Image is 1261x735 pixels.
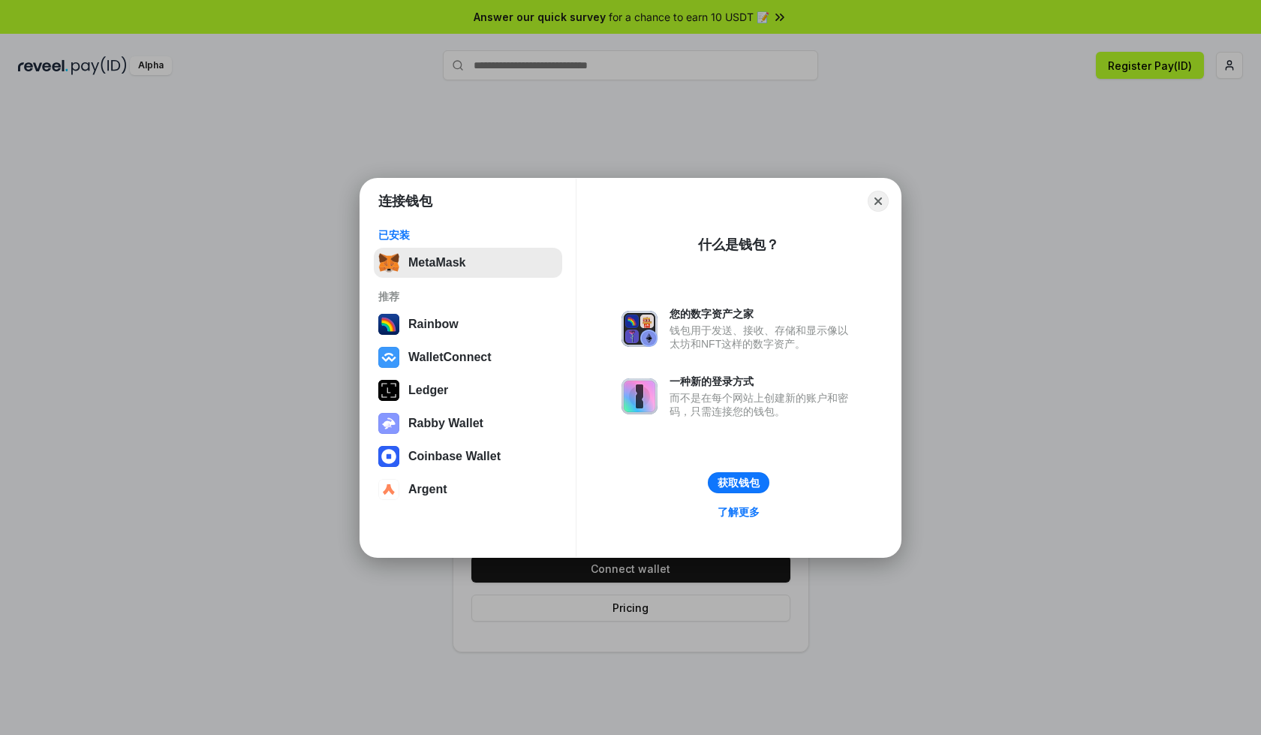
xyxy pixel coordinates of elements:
[408,483,447,496] div: Argent
[670,307,856,321] div: 您的数字资产之家
[374,408,562,438] button: Rabby Wallet
[408,384,448,397] div: Ledger
[708,472,769,493] button: 获取钱包
[408,351,492,364] div: WalletConnect
[408,256,465,270] div: MetaMask
[408,450,501,463] div: Coinbase Wallet
[374,441,562,471] button: Coinbase Wallet
[621,311,658,347] img: svg+xml,%3Csvg%20xmlns%3D%22http%3A%2F%2Fwww.w3.org%2F2000%2Fsvg%22%20fill%3D%22none%22%20viewBox...
[670,391,856,418] div: 而不是在每个网站上创建新的账户和密码，只需连接您的钱包。
[374,375,562,405] button: Ledger
[621,378,658,414] img: svg+xml,%3Csvg%20xmlns%3D%22http%3A%2F%2Fwww.w3.org%2F2000%2Fsvg%22%20fill%3D%22none%22%20viewBox...
[378,479,399,500] img: svg+xml,%3Csvg%20width%3D%2228%22%20height%3D%2228%22%20viewBox%3D%220%200%2028%2028%22%20fill%3D...
[374,248,562,278] button: MetaMask
[378,314,399,335] img: svg+xml,%3Csvg%20width%3D%22120%22%20height%3D%22120%22%20viewBox%3D%220%200%20120%20120%22%20fil...
[374,474,562,505] button: Argent
[378,192,432,210] h1: 连接钱包
[378,252,399,273] img: svg+xml,%3Csvg%20fill%3D%22none%22%20height%3D%2233%22%20viewBox%3D%220%200%2035%2033%22%20width%...
[718,476,760,489] div: 获取钱包
[670,324,856,351] div: 钱包用于发送、接收、存储和显示像以太坊和NFT这样的数字资产。
[868,191,889,212] button: Close
[378,290,558,303] div: 推荐
[378,380,399,401] img: svg+xml,%3Csvg%20xmlns%3D%22http%3A%2F%2Fwww.w3.org%2F2000%2Fsvg%22%20width%3D%2228%22%20height%3...
[698,236,779,254] div: 什么是钱包？
[378,413,399,434] img: svg+xml,%3Csvg%20xmlns%3D%22http%3A%2F%2Fwww.w3.org%2F2000%2Fsvg%22%20fill%3D%22none%22%20viewBox...
[670,375,856,388] div: 一种新的登录方式
[408,417,483,430] div: Rabby Wallet
[374,309,562,339] button: Rainbow
[709,502,769,522] a: 了解更多
[378,228,558,242] div: 已安装
[408,318,459,331] div: Rainbow
[378,347,399,368] img: svg+xml,%3Csvg%20width%3D%2228%22%20height%3D%2228%22%20viewBox%3D%220%200%2028%2028%22%20fill%3D...
[374,342,562,372] button: WalletConnect
[378,446,399,467] img: svg+xml,%3Csvg%20width%3D%2228%22%20height%3D%2228%22%20viewBox%3D%220%200%2028%2028%22%20fill%3D...
[718,505,760,519] div: 了解更多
